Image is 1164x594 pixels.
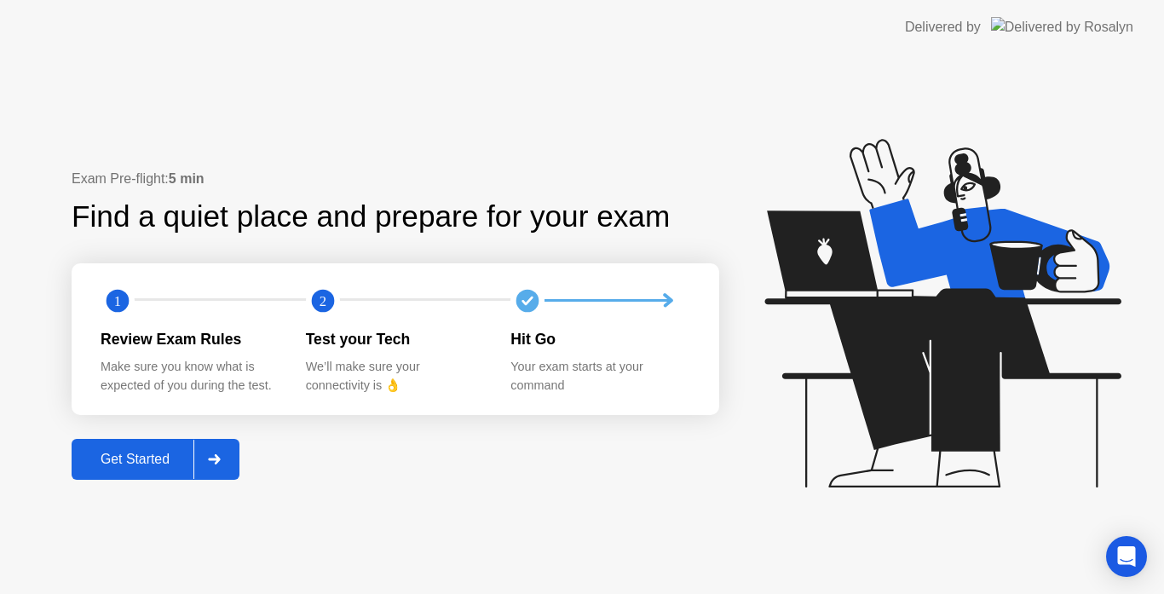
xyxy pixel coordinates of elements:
[72,169,719,189] div: Exam Pre-flight:
[320,292,326,309] text: 2
[169,171,205,186] b: 5 min
[77,452,193,467] div: Get Started
[306,358,484,395] div: We’ll make sure your connectivity is 👌
[1106,536,1147,577] div: Open Intercom Messenger
[991,17,1133,37] img: Delivered by Rosalyn
[72,194,672,239] div: Find a quiet place and prepare for your exam
[114,292,121,309] text: 1
[905,17,981,37] div: Delivered by
[72,439,239,480] button: Get Started
[510,328,689,350] div: Hit Go
[510,358,689,395] div: Your exam starts at your command
[306,328,484,350] div: Test your Tech
[101,358,279,395] div: Make sure you know what is expected of you during the test.
[101,328,279,350] div: Review Exam Rules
